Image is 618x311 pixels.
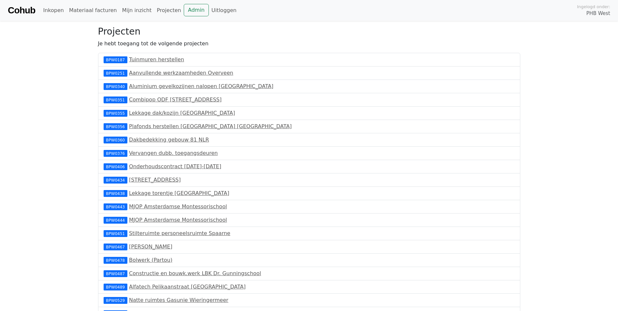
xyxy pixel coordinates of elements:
[104,244,127,250] div: BPW0467
[129,190,229,196] a: Lekkage torentje [GEOGRAPHIC_DATA]
[129,244,172,250] a: [PERSON_NAME]
[129,230,230,236] a: Stilteruimte personeelsruimte Spaarne
[104,137,127,143] div: BPW0360
[577,4,610,10] span: Ingelogd onder:
[104,190,127,197] div: BPW0438
[120,4,154,17] a: Mijn inzicht
[129,203,227,210] a: MJOP Amsterdamse Montessorischool
[98,40,520,48] p: Je hebt toegang tot de volgende projecten
[104,217,127,223] div: BPW0444
[40,4,66,17] a: Inkopen
[104,123,127,130] div: BPW0356
[104,284,127,290] div: BPW0489
[129,56,184,63] a: Tuinmuren herstellen
[98,26,520,37] h3: Projecten
[104,177,127,183] div: BPW0434
[129,150,218,156] a: Vervangen dubb. toegangsdeuren
[104,110,127,116] div: BPW0355
[129,217,227,223] a: MJOP Amsterdamse Montessorischool
[129,284,246,290] a: Alfatech Pelikaanstraat [GEOGRAPHIC_DATA]
[586,10,610,17] span: PHB West
[104,270,127,277] div: BPW0487
[209,4,239,17] a: Uitloggen
[8,3,35,18] a: Cohub
[104,297,127,304] div: BPW0529
[129,96,222,103] a: Combipop ODF [STREET_ADDRESS]
[104,150,127,156] div: BPW0376
[184,4,209,16] a: Admin
[129,137,209,143] a: Dakbedekking gebouw 81 NLR
[66,4,120,17] a: Materiaal facturen
[104,70,127,76] div: BPW0251
[129,297,228,303] a: Natte ruimtes Gasunie Wieringermeer
[154,4,184,17] a: Projecten
[129,70,233,76] a: Aanvullende werkzaamheden Overveen
[104,96,127,103] div: BPW0351
[129,177,181,183] a: [STREET_ADDRESS]
[129,163,221,170] a: Onderhoudscontract [DATE]-[DATE]
[129,257,172,263] a: Bolwerk (Partou)
[104,230,127,237] div: BPW0451
[104,257,127,263] div: BPW0478
[129,270,261,276] a: Constructie en bouwk.werk LBK Dr. Gunningschool
[104,56,127,63] div: BPW0187
[104,163,127,170] div: BPW0406
[129,83,273,89] a: Aluminium gevelkozijnen nalopen [GEOGRAPHIC_DATA]
[129,110,235,116] a: Lekkage dak/kozijn [GEOGRAPHIC_DATA]
[104,203,127,210] div: BPW0443
[104,83,127,90] div: BPW0340
[129,123,292,129] a: Plafonds herstellen [GEOGRAPHIC_DATA] [GEOGRAPHIC_DATA]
